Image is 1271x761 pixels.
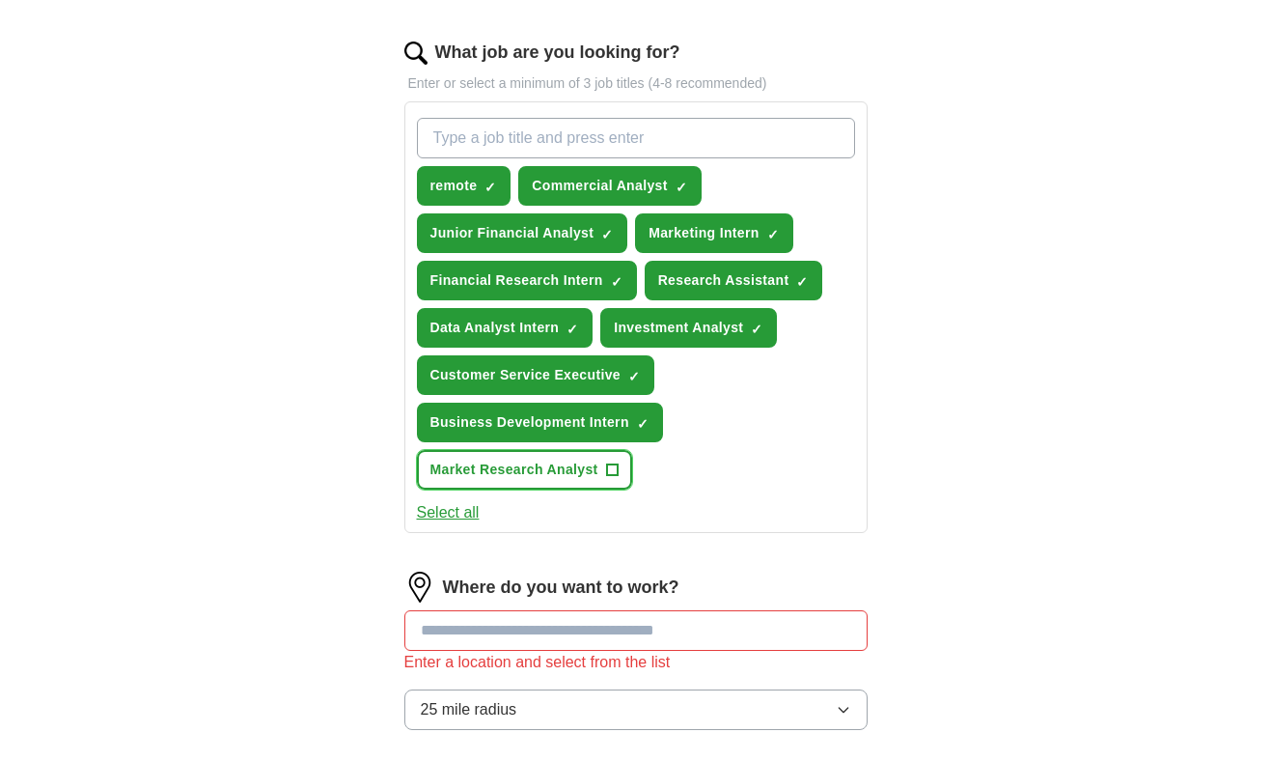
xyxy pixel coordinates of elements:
span: Junior Financial Analyst [430,223,594,243]
span: ✓ [751,322,762,337]
img: search.png [404,42,428,65]
span: ✓ [566,322,578,337]
span: remote [430,176,478,196]
img: location.png [404,572,435,603]
button: Research Assistant✓ [645,261,823,300]
span: Investment Analyst [614,318,743,338]
button: Marketing Intern✓ [635,213,793,253]
button: Market Research Analyst [417,450,632,490]
button: Junior Financial Analyst✓ [417,213,628,253]
button: Customer Service Executive✓ [417,355,654,395]
button: 25 mile radius [404,690,868,730]
span: ✓ [611,274,622,290]
span: Data Analyst Intern [430,318,560,338]
button: Data Analyst Intern✓ [417,308,594,348]
span: Commercial Analyst [532,176,667,196]
div: Enter a location and select from the list [404,651,868,674]
span: Business Development Intern [430,412,629,433]
button: Financial Research Intern✓ [417,261,637,300]
button: Business Development Intern✓ [417,403,663,442]
span: ✓ [796,274,808,290]
span: ✓ [637,416,649,432]
label: Where do you want to work? [443,575,679,601]
span: ✓ [484,180,496,195]
span: Customer Service Executive [430,365,621,385]
button: Commercial Analyst✓ [518,166,701,206]
input: Type a job title and press enter [417,118,855,158]
span: Financial Research Intern [430,270,603,291]
button: Select all [417,501,480,524]
span: ✓ [601,227,613,242]
span: ✓ [628,369,640,384]
span: Marketing Intern [649,223,760,243]
span: ✓ [767,227,779,242]
p: Enter or select a minimum of 3 job titles (4-8 recommended) [404,73,868,94]
span: Market Research Analyst [430,460,598,480]
span: ✓ [676,180,687,195]
button: remote✓ [417,166,511,206]
button: Investment Analyst✓ [600,308,777,348]
span: Research Assistant [658,270,789,291]
label: What job are you looking for? [435,40,680,66]
span: 25 mile radius [421,698,517,721]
